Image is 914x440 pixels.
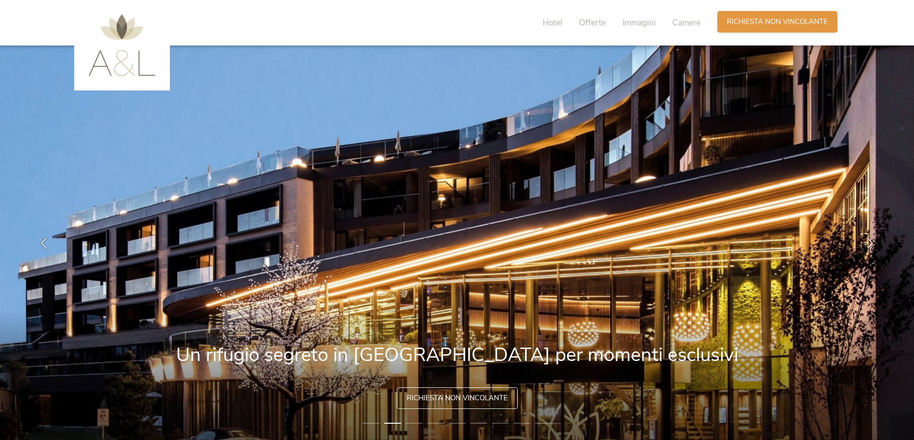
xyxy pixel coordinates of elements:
span: Offerte [579,17,606,28]
img: AMONTI & LUNARIS Wellnessresort [89,14,156,76]
span: Camere [672,17,701,28]
span: Immagini [623,17,656,28]
span: Hotel [543,17,562,28]
span: Richiesta non vincolante [727,17,828,27]
span: Richiesta non vincolante [407,393,508,403]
